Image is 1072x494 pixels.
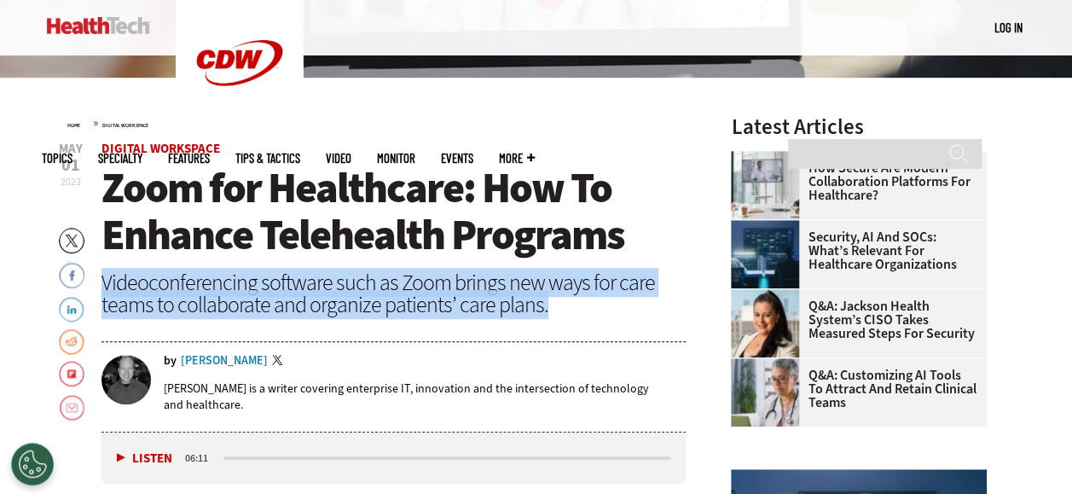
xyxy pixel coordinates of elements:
a: Video [326,152,351,165]
a: MonITor [377,152,415,165]
img: care team speaks with physician over conference call [731,151,799,219]
a: doctor on laptop [731,358,808,372]
div: User menu [994,19,1023,37]
img: Brian Horowitz [101,355,151,404]
img: doctor on laptop [731,358,799,427]
div: Cookies Settings [11,443,54,485]
a: [PERSON_NAME] [181,355,268,367]
img: security team in high-tech computer room [731,220,799,288]
a: Twitter [272,355,287,369]
h3: Latest Articles [731,116,987,137]
a: security team in high-tech computer room [731,220,808,234]
span: More [499,152,535,165]
a: Connie Barrera [731,289,808,303]
a: CDW [176,113,304,131]
span: by [164,355,177,367]
a: How Secure Are Modern Collaboration Platforms for Healthcare? [731,161,976,202]
img: Connie Barrera [731,289,799,357]
span: Zoom for Healthcare: How To Enhance Telehealth Programs [101,160,624,263]
a: Log in [994,20,1023,35]
span: Specialty [98,152,142,165]
button: Open Preferences [11,443,54,485]
a: Features [168,152,210,165]
img: Home [47,17,150,34]
a: Q&A: Customizing AI Tools To Attract and Retain Clinical Teams [731,369,976,410]
a: care team speaks with physician over conference call [731,151,808,165]
a: Q&A: Jackson Health System’s CISO Takes Measured Steps for Security [731,299,976,340]
button: Listen [117,452,172,465]
div: Videoconferencing software such as Zoom brings new ways for care teams to collaborate and organiz... [101,271,687,316]
span: Topics [42,152,72,165]
div: duration [183,450,221,466]
a: Events [441,152,473,165]
a: Tips & Tactics [235,152,300,165]
p: [PERSON_NAME] is a writer covering enterprise IT, innovation and the intersection of technology a... [164,381,687,413]
a: Security, AI and SOCs: What’s Relevant for Healthcare Organizations [731,230,976,271]
div: media player [101,433,687,484]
